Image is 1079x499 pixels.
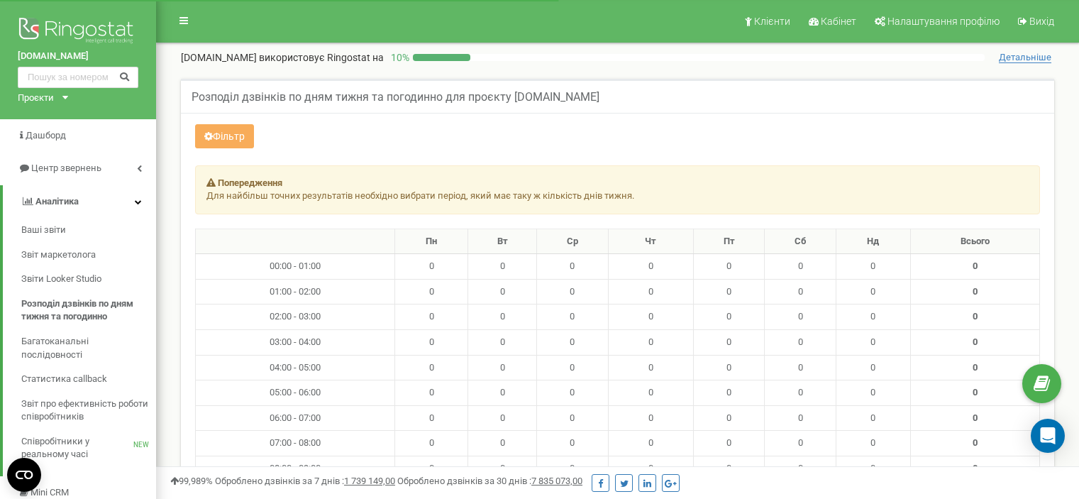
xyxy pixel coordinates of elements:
span: Детальніше [999,52,1051,63]
th: Нд [836,229,910,254]
span: Оброблено дзвінків за 7 днів : [215,476,395,486]
th: Вт [467,229,537,254]
td: 0 [467,431,537,456]
td: 0 [765,405,836,431]
strong: 0 [973,412,978,423]
strong: 0 [973,336,978,347]
a: Звіти Looker Studio [21,267,156,292]
td: 0 [395,329,467,355]
td: 0 [836,305,910,330]
td: 0 [467,355,537,380]
a: Аналiтика [3,185,156,219]
td: 0 [694,431,765,456]
span: Звіт маркетолога [21,248,96,262]
td: 0 [395,431,467,456]
td: 0 [537,405,608,431]
td: 0 [608,431,693,456]
button: Open CMP widget [7,458,41,492]
td: 0 [467,456,537,481]
th: Пт [694,229,765,254]
td: 07:00 - 08:00 [196,431,395,456]
span: Ваші звіти [21,224,66,237]
td: 0 [765,279,836,305]
span: Дашборд [26,130,66,141]
strong: 0 [973,286,978,297]
td: 0 [537,355,608,380]
td: 0 [608,405,693,431]
span: Співробітники у реальному часі [21,435,133,461]
td: 0 [765,329,836,355]
td: 0 [608,305,693,330]
td: 0 [836,456,910,481]
td: 0 [694,456,765,481]
td: 00:00 - 01:00 [196,254,395,280]
td: 0 [395,355,467,380]
td: 0 [395,279,467,305]
td: 0 [694,254,765,280]
td: 0 [836,355,910,380]
td: 0 [537,305,608,330]
u: 1 739 149,00 [344,476,395,486]
td: 0 [836,279,910,305]
td: 0 [694,380,765,406]
td: 0 [836,254,910,280]
span: Оброблено дзвінків за 30 днів : [397,476,582,486]
td: 03:00 - 04:00 [196,329,395,355]
td: 0 [694,305,765,330]
td: 0 [836,405,910,431]
td: 0 [537,279,608,305]
span: Звіт про ефективність роботи співробітників [21,397,149,424]
img: Ringostat logo [18,14,138,50]
p: 10 % [384,50,413,65]
td: 0 [765,305,836,330]
th: Пн [395,229,467,254]
td: 0 [395,456,467,481]
th: Сб [765,229,836,254]
div: Проєкти [18,92,54,105]
td: 05:00 - 06:00 [196,380,395,406]
span: Клієнти [754,16,790,27]
td: 0 [467,279,537,305]
span: Аналiтика [35,196,79,207]
td: 02:00 - 03:00 [196,305,395,330]
td: 0 [694,405,765,431]
span: Кабінет [821,16,856,27]
td: 0 [608,329,693,355]
td: 0 [765,254,836,280]
span: Багатоканальні послідовності [21,335,149,361]
p: [DOMAIN_NAME] [181,50,384,65]
td: 0 [608,279,693,305]
a: Співробітники у реальному часіNEW [21,429,156,467]
span: Центр звернень [31,163,101,173]
span: Mini CRM [31,487,69,498]
button: Фільтр [195,124,254,148]
td: 0 [836,380,910,406]
a: Багатоканальні послідовності [21,329,156,367]
td: 0 [608,355,693,380]
td: 0 [694,355,765,380]
td: 0 [537,456,608,481]
strong: Попередження [218,177,282,188]
a: Ваші звіти [21,218,156,243]
td: 0 [765,380,836,406]
td: 0 [765,431,836,456]
td: 0 [765,456,836,481]
td: 0 [395,254,467,280]
td: 0 [608,380,693,406]
th: Ср [537,229,608,254]
span: Статистика callback [21,373,107,386]
strong: 0 [973,311,978,322]
td: 0 [537,254,608,280]
span: Налаштування профілю [887,16,1000,27]
th: Чт [608,229,693,254]
td: 0 [395,380,467,406]
a: Розподіл дзвінків по дням тижня та погодинно [21,292,156,329]
td: 0 [694,329,765,355]
td: 0 [765,355,836,380]
td: 0 [537,329,608,355]
td: 06:00 - 07:00 [196,405,395,431]
td: 0 [537,380,608,406]
span: 99,989% [170,476,213,486]
td: 0 [537,431,608,456]
strong: 0 [973,362,978,373]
